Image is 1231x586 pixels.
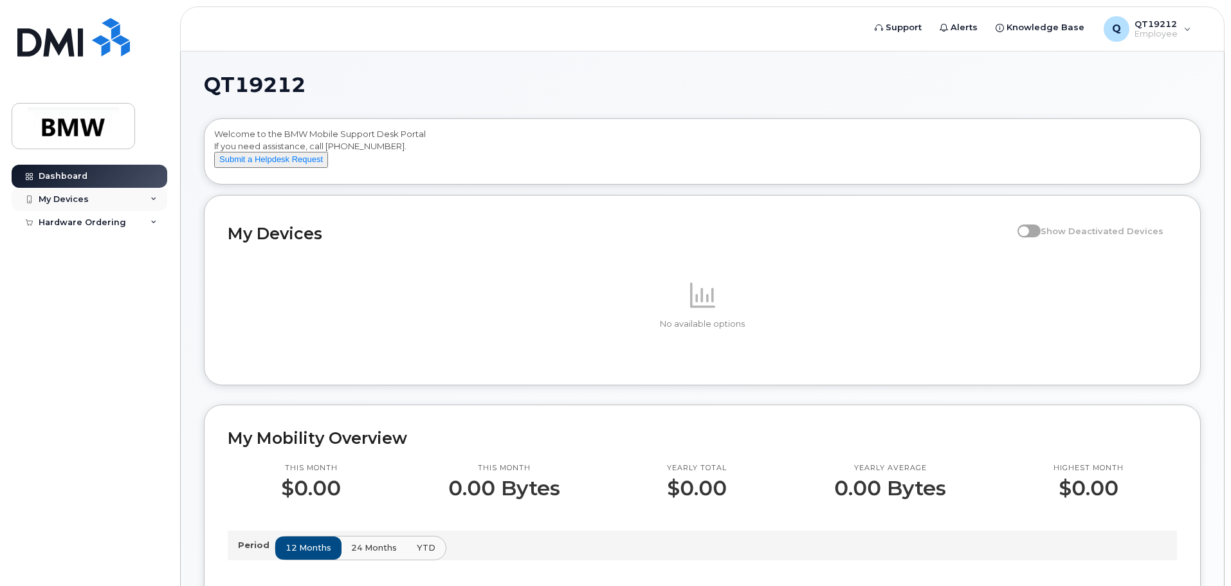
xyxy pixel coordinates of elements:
span: YTD [417,542,435,554]
iframe: Messenger Launcher [1175,530,1221,576]
div: Welcome to the BMW Mobile Support Desk Portal If you need assistance, call [PHONE_NUMBER]. [214,128,1190,179]
p: This month [281,463,341,473]
p: $0.00 [1053,477,1124,500]
h2: My Devices [228,224,1011,243]
p: $0.00 [667,477,727,500]
p: This month [448,463,560,473]
a: Submit a Helpdesk Request [214,154,328,164]
p: Yearly average [834,463,946,473]
button: Submit a Helpdesk Request [214,152,328,168]
span: 24 months [351,542,397,554]
p: 0.00 Bytes [448,477,560,500]
span: QT19212 [204,75,305,95]
p: Period [238,539,275,551]
p: $0.00 [281,477,341,500]
span: Show Deactivated Devices [1041,226,1163,236]
p: 0.00 Bytes [834,477,946,500]
p: Highest month [1053,463,1124,473]
p: No available options [228,318,1177,330]
h2: My Mobility Overview [228,428,1177,448]
p: Yearly total [667,463,727,473]
input: Show Deactivated Devices [1017,219,1028,229]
